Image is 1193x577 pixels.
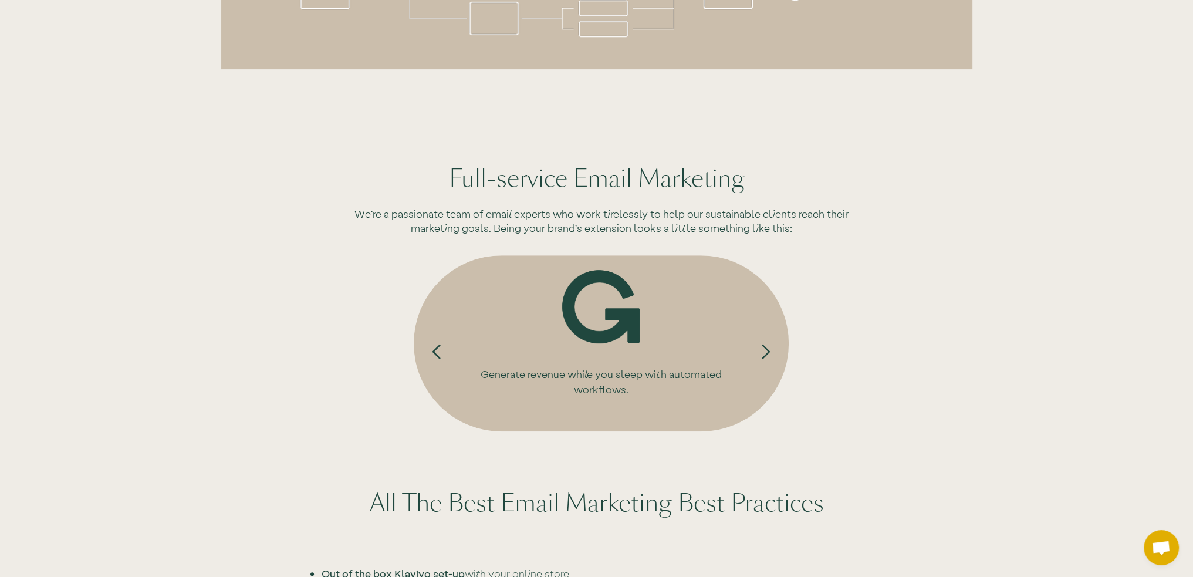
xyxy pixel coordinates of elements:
[283,207,920,235] p: We're a passionate team of email experts who work tirelessly to help our sustainable clients reac...
[742,255,789,431] div: next slide
[414,255,461,431] div: previous slide
[480,343,722,397] p: Generate revenue while you sleep with automated workflows.
[414,255,789,431] div: carousel
[414,255,789,431] div: 1 of 6
[1144,530,1179,565] div: Open chat
[279,162,915,195] h1: Full-service Email Marketing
